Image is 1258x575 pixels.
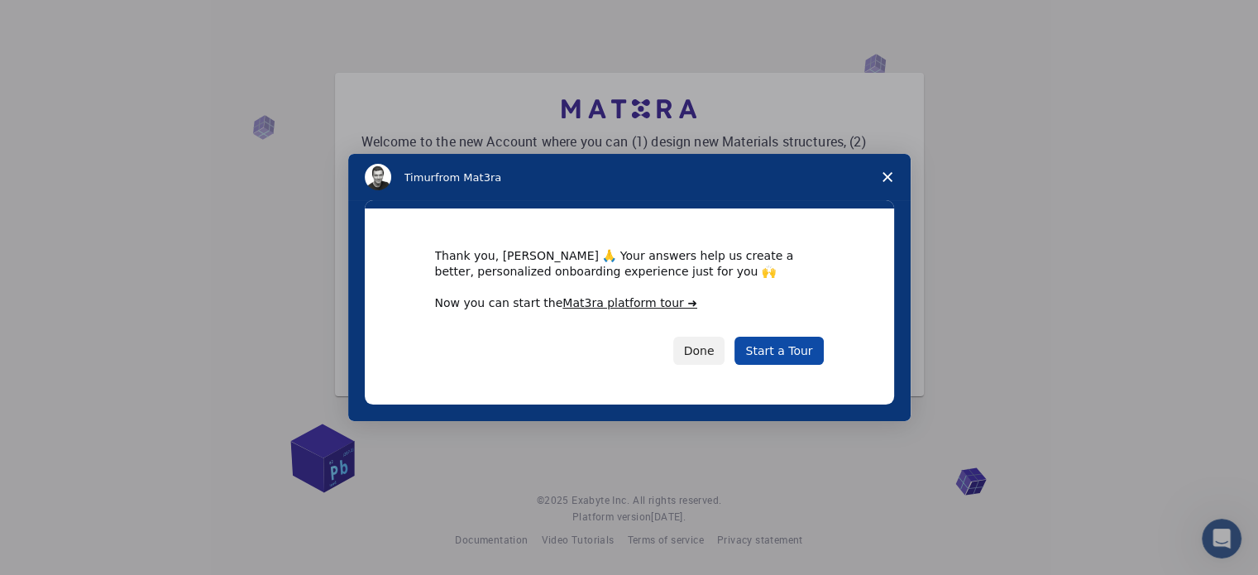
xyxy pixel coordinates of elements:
span: Support [33,12,93,26]
img: Profile image for Timur [365,164,391,190]
a: Mat3ra platform tour ➜ [562,296,697,309]
button: Done [673,337,725,365]
span: Timur [404,171,435,184]
span: from Mat3ra [435,171,501,184]
a: Start a Tour [734,337,823,365]
div: Now you can start the [435,295,824,312]
span: Close survey [864,154,911,200]
div: Thank you, [PERSON_NAME] 🙏 Your answers help us create a better, personalized onboarding experien... [435,248,824,278]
